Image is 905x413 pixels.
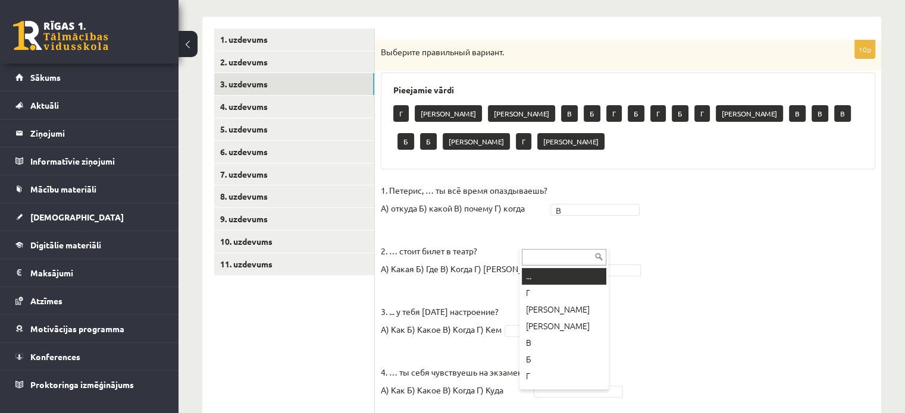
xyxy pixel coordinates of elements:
[522,351,606,368] div: Б
[522,384,606,401] div: Б
[522,301,606,318] div: [PERSON_NAME]
[522,368,606,384] div: Г
[522,318,606,335] div: [PERSON_NAME]
[522,268,606,285] div: ...
[522,285,606,301] div: Г
[522,335,606,351] div: В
